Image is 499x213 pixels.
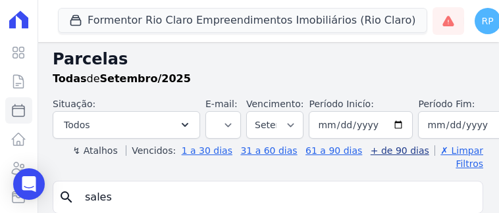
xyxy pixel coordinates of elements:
[53,47,483,71] h2: Parcelas
[53,72,87,85] strong: Todas
[481,16,493,26] span: RP
[100,72,191,85] strong: Setembro/2025
[371,145,429,156] a: + de 90 dias
[182,145,232,156] a: 1 a 30 dias
[58,8,427,33] button: Formentor Rio Claro Empreendimentos Imobiliários (Rio Claro)
[53,71,191,87] p: de
[309,99,373,109] label: Período Inicío:
[305,145,362,156] a: 61 a 90 dias
[73,145,118,156] label: ↯ Atalhos
[77,184,477,210] input: Buscar por nome do lote ou do cliente
[246,99,303,109] label: Vencimento:
[205,99,238,109] label: E-mail:
[64,117,90,133] span: Todos
[53,99,95,109] label: Situação:
[53,111,200,139] button: Todos
[13,168,45,200] div: Open Intercom Messenger
[434,145,483,169] a: ✗ Limpar Filtros
[240,145,297,156] a: 31 a 60 dias
[126,145,176,156] label: Vencidos:
[59,189,74,205] i: search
